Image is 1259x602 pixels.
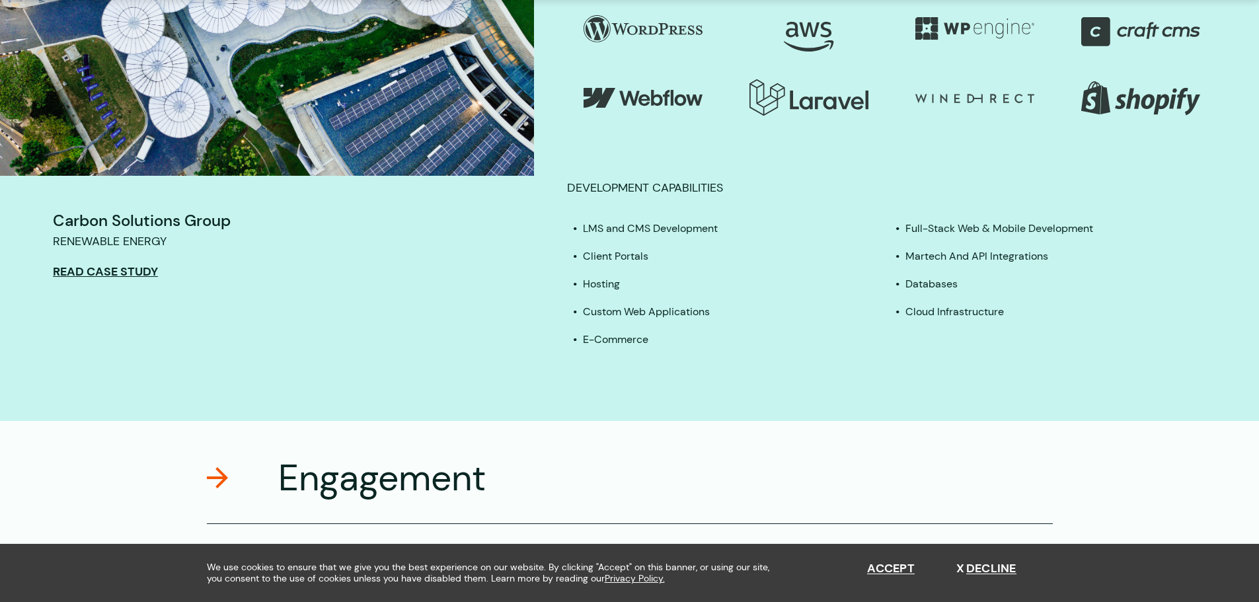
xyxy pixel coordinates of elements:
[749,70,868,126] img: Laravel Logo
[956,562,1016,576] button: Decline
[53,233,501,250] p: Renewable Energy
[583,276,895,292] li: Hosting
[567,179,1217,197] p: Development Capabilities
[584,1,703,57] img: Wordpress Logo
[53,209,501,233] h4: Carbon Solutions Group
[605,573,665,584] a: Privacy Policy.
[905,248,1217,264] li: Martech And API Integrations
[278,455,486,502] h3: Engagement
[53,264,158,279] a: Read Case Study
[1081,70,1200,126] img: Shopify Logo
[867,562,915,576] button: Accept
[207,562,782,584] span: We use cookies to ensure that we give you the best experience on our website. By clicking "Accept...
[584,70,703,126] img: Webflow Logo
[915,1,1034,56] img: WP Engine Logo
[1081,1,1200,57] img: Craft CMS Logo
[749,1,868,57] img: Amazon Web Services Logo
[905,276,1217,292] li: Databases
[905,221,1217,237] li: Full-Stack Web & Mobile Development
[905,304,1217,320] li: Cloud Infrastructure
[583,304,895,320] li: Custom Web Applications
[583,332,895,348] li: E-Commerce
[583,248,895,264] li: Client Portals
[915,70,1034,126] img: WineDirect Logo
[583,221,895,237] li: LMS and CMS Development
